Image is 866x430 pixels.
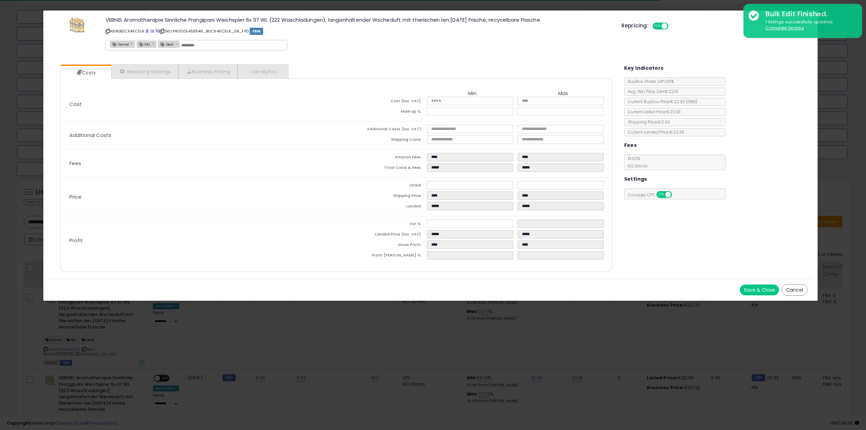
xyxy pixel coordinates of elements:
span: Current Listed Price: €22.33 [624,109,681,115]
th: Max [518,91,608,97]
span: Current Buybox Price: [624,99,697,105]
a: BuyBox page [145,28,149,34]
td: Total Costs & Fees [336,163,427,174]
a: All offer listings [151,28,154,34]
span: BuyBox Share 24h: 95% [624,78,674,84]
td: Shipping Price [336,191,427,202]
td: Additional Costs (Exc. VAT) [336,125,427,135]
img: 514ODa2x4ZL._SL60_.jpg [67,17,87,32]
span: ON [653,23,662,29]
td: Profit [PERSON_NAME] % [336,251,427,262]
u: Complete Update [766,25,804,31]
a: Business Pricing [178,65,237,78]
td: Shipping Costs [336,135,427,146]
span: Consider CPT: [624,192,681,198]
p: Cost [64,101,336,107]
span: FBM [250,28,263,35]
td: Mark up % [336,107,427,118]
a: × [175,41,179,47]
td: Listed [336,181,427,191]
span: OFF [671,192,682,198]
td: Gross Profit [336,241,427,251]
div: Bulk Edit Finished. [760,9,857,19]
h5: Key Indicators [624,64,664,72]
td: Landed Price (Exc. VAT) [336,230,427,241]
a: Costs [61,66,111,80]
span: €0.30 min [624,163,648,169]
td: Cost (Exc. VAT) [336,97,427,107]
span: Avg. Win Price 24h: €22.19 [624,89,678,94]
span: Shipping Price: €0.00 [624,119,670,125]
span: ON [657,192,665,198]
p: Additional Costs [64,133,336,138]
span: Current Landed Price: €22.33 [624,129,684,135]
span: €22.33 [670,99,697,105]
button: Save & Close [740,285,779,295]
p: Profit [64,238,336,243]
span: OFF [667,23,678,29]
span: Vernel [110,41,129,47]
a: × [152,41,156,47]
th: Min [427,91,518,97]
a: Repricing Settings [111,65,178,78]
div: 1 listings successfully updated. [760,19,857,31]
a: Your listing only [155,28,159,34]
h5: Repricing: [621,23,648,28]
button: Cancel [782,284,807,296]
a: × [131,41,135,47]
td: Vat % [336,220,427,230]
span: HKL [137,41,151,47]
td: Amazon Fees [336,153,427,163]
span: ( FBM ) [686,99,697,105]
h5: Fees [624,141,637,150]
td: Landed [336,202,427,212]
h3: VERNEL Aromatherapie Sinnliche Frangipani Weichspler 6x 37 WL (222 Waschladungen), langanhaltende... [106,17,611,22]
a: Analytics [237,65,288,78]
span: 13.00 % [624,156,648,169]
p: Price [64,194,336,200]
p: ASIN: B0CX4XCSLK | SKU: PR0005458546_B0CX4XCSLK_0N_FPD [106,26,611,37]
p: Fees [64,161,336,166]
span: Deal [158,41,174,47]
h5: Settings [624,175,647,183]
